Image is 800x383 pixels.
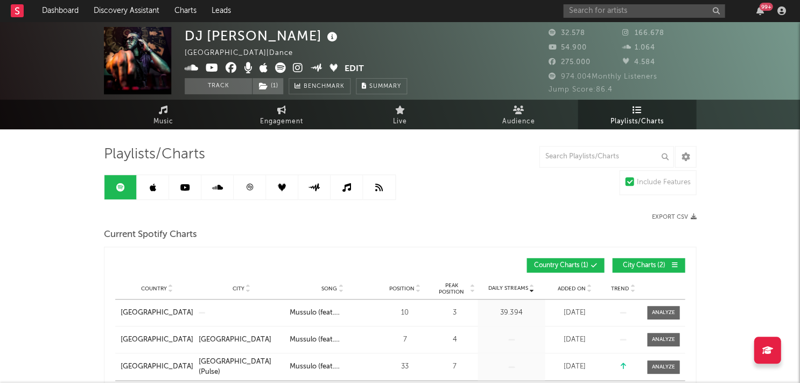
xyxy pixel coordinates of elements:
[548,86,612,93] span: Jump Score: 86.4
[290,335,375,345] a: Mussulo (feat. [PERSON_NAME])
[548,30,585,37] span: 32.578
[121,361,193,372] a: [GEOGRAPHIC_DATA]
[199,357,284,378] a: [GEOGRAPHIC_DATA] (Pulse)
[756,6,763,15] button: 99+
[636,176,690,189] div: Include Features
[622,44,655,51] span: 1.064
[548,73,657,80] span: 974.004 Monthly Listeners
[381,361,429,372] div: 33
[459,100,578,129] a: Audience
[578,100,696,129] a: Playlists/Charts
[199,335,284,345] a: [GEOGRAPHIC_DATA]
[611,285,629,292] span: Trend
[434,282,468,295] span: Peak Position
[321,285,337,292] span: Song
[434,361,475,372] div: 7
[557,285,585,292] span: Added On
[619,262,669,269] span: City Charts ( 2 )
[622,59,655,66] span: 4.584
[345,62,364,76] button: Edit
[356,78,407,94] button: Summary
[260,115,303,128] span: Engagement
[563,4,725,18] input: Search for artists
[141,285,167,292] span: Country
[222,100,341,129] a: Engagement
[527,258,604,273] button: Country Charts(1)
[289,78,350,94] a: Benchmark
[548,335,601,345] div: [DATE]
[199,335,271,345] div: [GEOGRAPHIC_DATA]
[393,115,407,128] span: Live
[759,3,773,11] div: 99 +
[548,361,601,372] div: [DATE]
[610,115,664,128] span: Playlists/Charts
[548,59,590,66] span: 275.000
[185,47,305,60] div: [GEOGRAPHIC_DATA] | Dance
[548,308,601,318] div: [DATE]
[290,361,375,372] a: Mussulo (feat. [PERSON_NAME])
[480,308,542,318] div: 39.394
[548,44,586,51] span: 54.900
[622,30,664,37] span: 166.678
[121,335,193,345] a: [GEOGRAPHIC_DATA]
[488,284,528,293] span: Daily Streams
[290,308,375,318] a: Mussulo (feat. [PERSON_NAME])
[612,258,685,273] button: City Charts(2)
[104,148,205,161] span: Playlists/Charts
[252,78,283,94] button: (1)
[502,115,535,128] span: Audience
[434,335,475,345] div: 4
[369,83,401,89] span: Summary
[381,308,429,318] div: 10
[185,78,252,94] button: Track
[153,115,173,128] span: Music
[104,228,197,241] span: Current Spotify Charts
[304,80,345,93] span: Benchmark
[381,335,429,345] div: 7
[185,27,340,45] div: DJ [PERSON_NAME]
[434,308,475,318] div: 3
[389,285,415,292] span: Position
[121,308,193,318] a: [GEOGRAPHIC_DATA]
[104,100,222,129] a: Music
[233,285,244,292] span: City
[651,214,696,220] button: Export CSV
[252,78,284,94] span: ( 1 )
[539,146,673,168] input: Search Playlists/Charts
[534,262,588,269] span: Country Charts ( 1 )
[341,100,459,129] a: Live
